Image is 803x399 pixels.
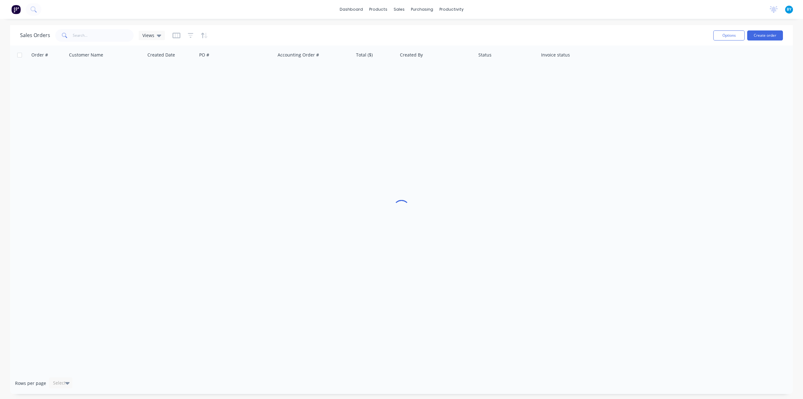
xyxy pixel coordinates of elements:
[278,52,319,58] div: Accounting Order #
[366,5,391,14] div: products
[147,52,175,58] div: Created Date
[73,29,134,42] input: Search...
[408,5,436,14] div: purchasing
[713,30,745,40] button: Options
[436,5,467,14] div: productivity
[142,32,154,39] span: Views
[356,52,373,58] div: Total ($)
[15,380,46,386] span: Rows per page
[541,52,570,58] div: Invoice status
[478,52,492,58] div: Status
[400,52,423,58] div: Created By
[20,32,50,38] h1: Sales Orders
[31,52,48,58] div: Order #
[747,30,783,40] button: Create order
[11,5,21,14] img: Factory
[69,52,103,58] div: Customer Name
[53,380,69,386] div: Select...
[391,5,408,14] div: sales
[199,52,209,58] div: PO #
[787,7,791,12] span: BY
[337,5,366,14] a: dashboard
